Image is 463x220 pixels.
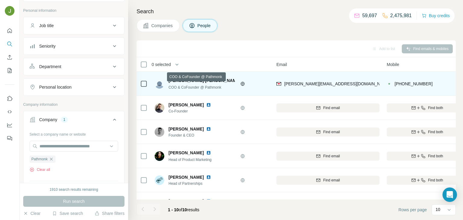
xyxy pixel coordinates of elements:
[169,108,218,114] span: Co-Founder
[39,117,57,123] div: Company
[179,207,182,212] span: of
[5,6,14,16] img: Avatar
[5,52,14,63] button: Enrich CSV
[61,117,68,122] div: 1
[24,112,124,129] button: Company1
[50,187,98,192] div: 1910 search results remaining
[276,81,281,87] img: provider findymail logo
[155,200,164,209] img: Avatar
[323,105,340,111] span: Find email
[5,93,14,104] button: Use Surfe on LinkedIn
[395,81,433,86] span: [PHONE_NUMBER]
[23,102,124,107] p: Company information
[169,174,204,180] span: [PERSON_NAME]
[276,103,380,112] button: Find email
[387,81,392,87] img: provider contactout logo
[24,18,124,33] button: Job title
[5,65,14,76] button: My lists
[284,81,390,86] span: [PERSON_NAME][EMAIL_ADDRESS][DOMAIN_NAME]
[137,7,456,16] h4: Search
[5,106,14,117] button: Use Surfe API
[428,129,443,135] span: Find both
[169,150,204,155] span: [PERSON_NAME]
[390,12,412,19] p: 2,475,981
[323,129,340,135] span: Find email
[23,8,124,13] p: Personal information
[387,61,399,68] span: Mobile
[206,150,211,155] img: LinkedIn logo
[39,23,54,29] div: Job title
[39,64,61,70] div: Department
[169,126,204,132] span: [PERSON_NAME]
[169,85,221,90] span: COO & CoFounder @ Pathmonk
[169,77,241,83] span: [PERSON_NAME] [PERSON_NAME]
[52,210,83,216] button: Save search
[155,151,164,161] img: Avatar
[24,80,124,94] button: Personal location
[276,127,380,137] button: Find email
[436,206,440,212] p: 10
[39,84,71,90] div: Personal location
[428,105,443,111] span: Find both
[169,181,218,186] span: Head of Partnerships
[155,103,164,113] img: Avatar
[422,11,450,20] button: Buy credits
[151,23,173,29] span: Companies
[276,152,380,161] button: Find email
[182,207,187,212] span: 10
[24,39,124,53] button: Seniority
[428,153,443,159] span: Find both
[323,153,340,159] span: Find email
[206,199,211,203] img: LinkedIn logo
[24,59,124,74] button: Department
[169,133,218,138] span: Founder & CEO
[428,178,443,183] span: Find both
[155,79,164,89] img: Avatar
[168,207,179,212] span: 1 - 10
[276,61,287,68] span: Email
[206,175,211,180] img: LinkedIn logo
[39,43,55,49] div: Seniority
[169,102,204,108] span: [PERSON_NAME]
[206,102,211,107] img: LinkedIn logo
[323,178,340,183] span: Find email
[5,133,14,144] button: Feedback
[398,207,427,213] span: Rows per page
[31,156,48,162] span: Pathmonk
[169,198,204,204] span: [PERSON_NAME]
[168,207,199,212] span: results
[95,210,124,216] button: Share filters
[5,120,14,130] button: Dashboard
[362,12,377,19] p: 59,697
[206,127,211,131] img: LinkedIn logo
[30,167,50,172] button: Clear all
[5,25,14,36] button: Quick start
[276,176,380,185] button: Find email
[155,175,164,185] img: Avatar
[155,127,164,137] img: Avatar
[443,187,457,202] div: Open Intercom Messenger
[30,129,118,137] div: Select a company name or website
[23,210,40,216] button: Clear
[169,158,212,162] span: Head of Product Marketing
[152,61,171,68] span: 0 selected
[5,39,14,49] button: Search
[197,23,211,29] span: People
